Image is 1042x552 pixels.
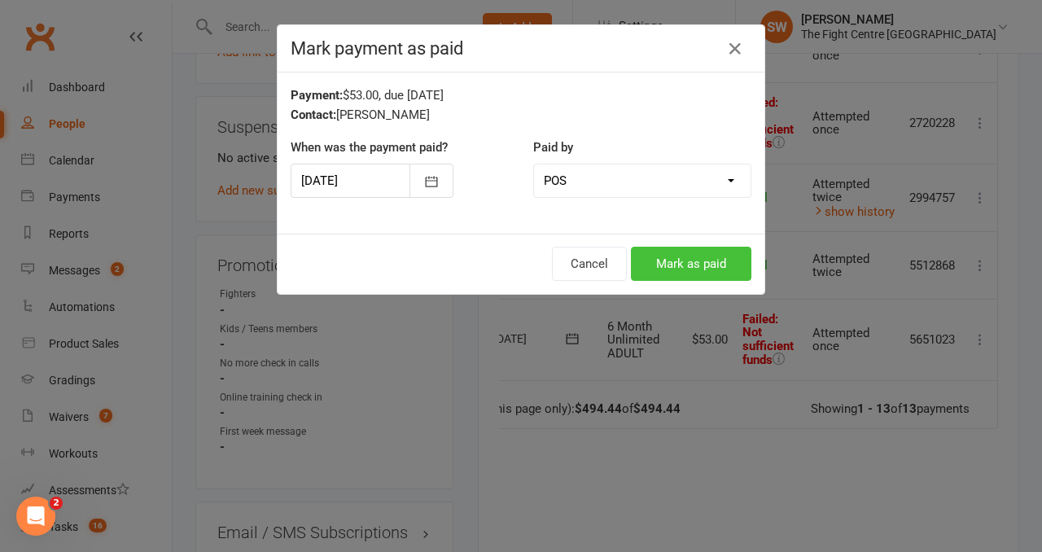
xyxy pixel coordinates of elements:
strong: Payment: [291,88,343,103]
button: Cancel [552,247,627,281]
button: Mark as paid [631,247,751,281]
iframe: Intercom live chat [16,497,55,536]
strong: Contact: [291,107,336,122]
div: [PERSON_NAME] [291,105,751,125]
span: 2 [50,497,63,510]
div: $53.00, due [DATE] [291,85,751,105]
button: Close [722,36,748,62]
h4: Mark payment as paid [291,38,751,59]
label: When was the payment paid? [291,138,448,157]
label: Paid by [533,138,573,157]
